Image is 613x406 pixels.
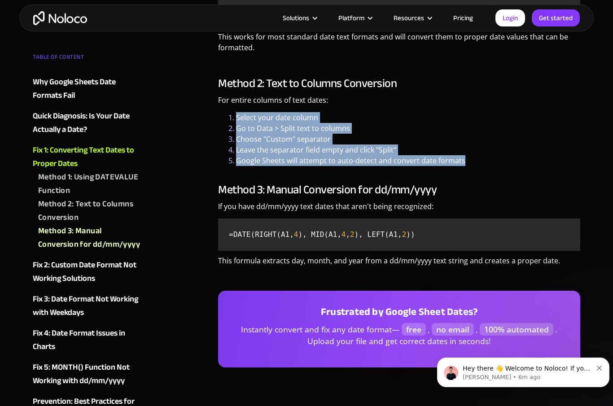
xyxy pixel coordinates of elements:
[350,230,355,239] span: 2
[33,327,141,354] a: Fix 4: Date Format Issues in Charts
[229,323,569,353] p: Instantly convert and fix any date format— , , . Upload your file and get correct dates in seconds!
[327,12,382,24] div: Platform
[294,230,298,239] span: 4
[33,292,141,319] a: Fix 3: Date Format Not Working with Weekdays
[394,12,424,24] div: Resources
[33,258,141,285] a: Fix 2: Custom Date Format Not Working Solutions
[218,77,580,90] h3: Method 2: Text to Columns Conversion
[218,183,580,196] h3: Method 3: Manual Conversion for dd/mm/yyyy
[38,170,141,197] a: Method 1: Using DATEVALUE Function
[402,323,426,336] span: free
[338,12,364,24] div: Platform
[532,9,580,26] a: Get started
[229,230,294,239] span: =DATE(RIGHT(A1,
[38,224,141,251] a: Method 3: Manual Conversion for dd/mm/yyyy
[298,230,341,239] span: ), MID(A1,
[38,197,141,224] a: Method 2: Text to Columns Conversion
[218,31,580,60] p: This works for most standard date text formats and will convert them to proper date values that c...
[406,230,415,239] span: ))
[236,134,580,144] li: Choose "Custom" separator
[382,12,442,24] div: Resources
[402,230,407,239] span: 2
[236,123,580,134] li: Go to Data > Split text to columns
[218,201,580,218] p: If you have dd/mm/yyyy text dates that aren't being recognized:
[236,112,580,123] li: Select your date column
[495,9,525,26] a: Login
[33,109,141,136] a: Quick Diagnosis: Is Your Date Actually a Date?
[271,12,327,24] div: Solutions
[33,144,141,170] a: Fix 1: Converting Text Dates to Proper Dates
[432,323,474,336] span: no email
[229,305,569,319] h3: Frustrated by Google Sheet Dates?
[33,75,141,102] a: Why Google Sheets Date Formats Fail
[283,12,309,24] div: Solutions
[480,323,553,336] span: 100% automated
[442,12,484,24] a: Pricing
[236,144,580,155] li: Leave the separator field empty and click "Split"
[218,255,580,273] p: This formula extracts day, month, and year from a dd/mm/yyyy text string and creates a proper date.
[433,339,613,402] iframe: Intercom notifications message
[218,95,580,112] p: For entire columns of text dates:
[342,230,346,239] span: 4
[33,50,141,68] div: TABLE OF CONTENT
[355,230,402,239] span: ), LEFT(A1,
[33,361,141,388] a: Fix 5: MONTH() Function Not Working with dd/mm/yyyy
[236,155,580,166] li: Google Sheets will attempt to auto-detect and convert date formats
[346,230,350,239] span: ,
[33,11,87,25] a: home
